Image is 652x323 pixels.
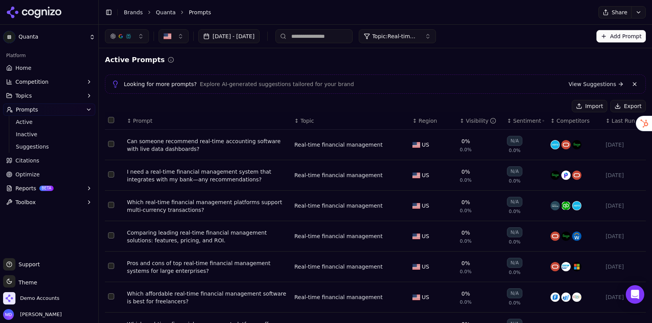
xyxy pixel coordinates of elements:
span: Inactive [16,130,83,138]
div: 0% [461,137,470,145]
span: Topics [15,92,32,100]
div: N/A [507,136,522,146]
div: Platform [3,49,95,62]
div: [DATE] [606,293,643,301]
button: Add Prompt [596,30,646,42]
span: Prompts [16,106,38,113]
span: Competition [15,78,49,86]
span: Region [419,117,437,125]
img: netsuite [551,201,560,210]
div: Real-time financial management [294,171,383,179]
img: US flag [412,172,420,178]
img: quickbooks [561,201,571,210]
img: US flag [412,233,420,239]
div: ↕Visibility [460,117,501,125]
th: Prompt [124,112,291,130]
div: Pros and cons of top real-time financial management systems for large enterprises? [127,259,288,275]
span: 0.0% [460,177,472,183]
a: Inactive [13,129,86,140]
span: US [422,202,429,210]
span: Reports [15,184,36,192]
span: 0.0% [460,238,472,244]
img: sap [561,262,571,271]
span: US [422,232,429,240]
div: N/A [507,258,522,268]
div: [DATE] [606,171,643,179]
button: Select row 4 [108,232,114,238]
button: Select row 1 [108,141,114,147]
div: 0% [461,229,470,237]
img: US flag [412,142,420,148]
a: Home [3,62,95,74]
a: Comparing leading real-time financial management solutions: features, pricing, and ROI. [127,229,288,244]
span: 0.0% [509,147,521,154]
button: Select row 3 [108,202,114,208]
a: Real-time financial management [294,293,383,301]
span: Quanta [19,34,86,41]
th: brandMentionRate [457,112,504,130]
th: Topic [291,112,409,130]
div: ↕Competitors [551,117,600,125]
a: Optimize [3,168,95,181]
img: US flag [412,264,420,270]
button: Open organization switcher [3,292,59,304]
th: Region [409,112,457,130]
div: ↕Region [412,117,454,125]
img: sage [561,232,571,241]
a: Which affordable real-time financial management software is best for freelancers? [127,290,288,305]
th: Last Run [603,112,646,130]
button: Dismiss banner [630,79,639,89]
span: Last Run [611,117,635,125]
span: Theme [15,279,37,286]
div: N/A [507,197,522,207]
div: 0% [461,198,470,206]
div: ↕Prompt [127,117,288,125]
img: Quanta [3,31,15,43]
button: Share [598,6,631,19]
span: Explore AI-generated suggestions tailored for your brand [200,80,354,88]
span: US [422,293,429,301]
button: Toolbox [3,196,95,208]
span: Looking for more prompts? [124,80,197,88]
span: 0.0% [460,147,472,153]
a: Active [13,117,86,127]
img: United States [164,32,171,40]
div: [DATE] [606,232,643,240]
span: 0.0% [460,299,472,305]
img: workday [572,232,581,241]
a: Quanta [156,8,176,16]
div: N/A [507,227,522,237]
a: Brands [124,9,143,15]
span: 0.0% [509,208,521,215]
img: microsoft [572,262,581,271]
button: Select row 2 [108,171,114,178]
th: sentiment [504,112,547,130]
span: Demo Accounts [20,295,59,302]
button: Topics [3,90,95,102]
img: oracle [551,232,560,241]
h2: Active Prompts [105,54,165,65]
span: 0.0% [509,178,521,184]
div: N/A [507,166,522,176]
a: Which real-time financial management platforms support multi-currency transactions? [127,198,288,214]
span: BETA [39,186,54,191]
img: US flag [412,294,420,300]
span: 0.0% [460,269,472,275]
a: Can someone recommend real-time accounting software with live data dashboards? [127,137,288,153]
button: ReportsBETA [3,182,95,194]
span: US [422,171,429,179]
button: Select row 6 [108,293,114,299]
img: xero [551,140,560,149]
img: wave [561,293,571,302]
span: 0.0% [460,208,472,214]
span: US [422,141,429,149]
img: sage [551,171,560,180]
img: Demo Accounts [3,292,15,304]
img: oracle [561,140,571,149]
button: [DATE] - [DATE] [198,29,260,43]
a: View Suggestions [569,80,624,88]
a: Real-time financial management [294,263,383,271]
